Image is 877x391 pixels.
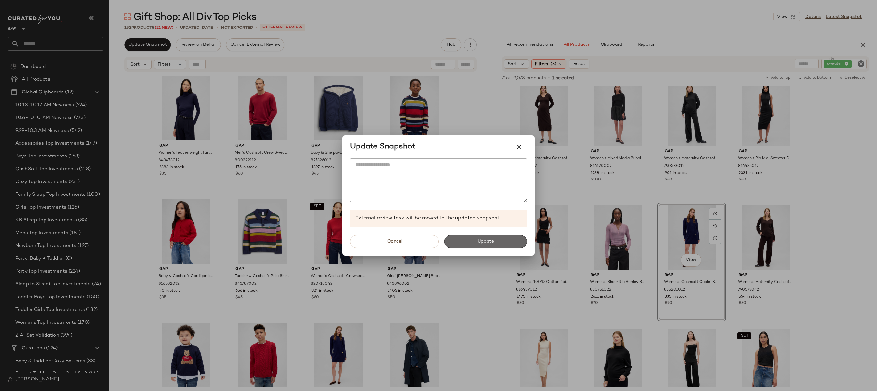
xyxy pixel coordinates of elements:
[350,235,439,248] button: Cancel
[477,239,494,244] span: Update
[387,239,402,244] span: Cancel
[355,215,500,222] span: External review task will be moved to the updated snapshot
[444,235,527,248] button: Update
[350,142,415,152] div: Update Snapshot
